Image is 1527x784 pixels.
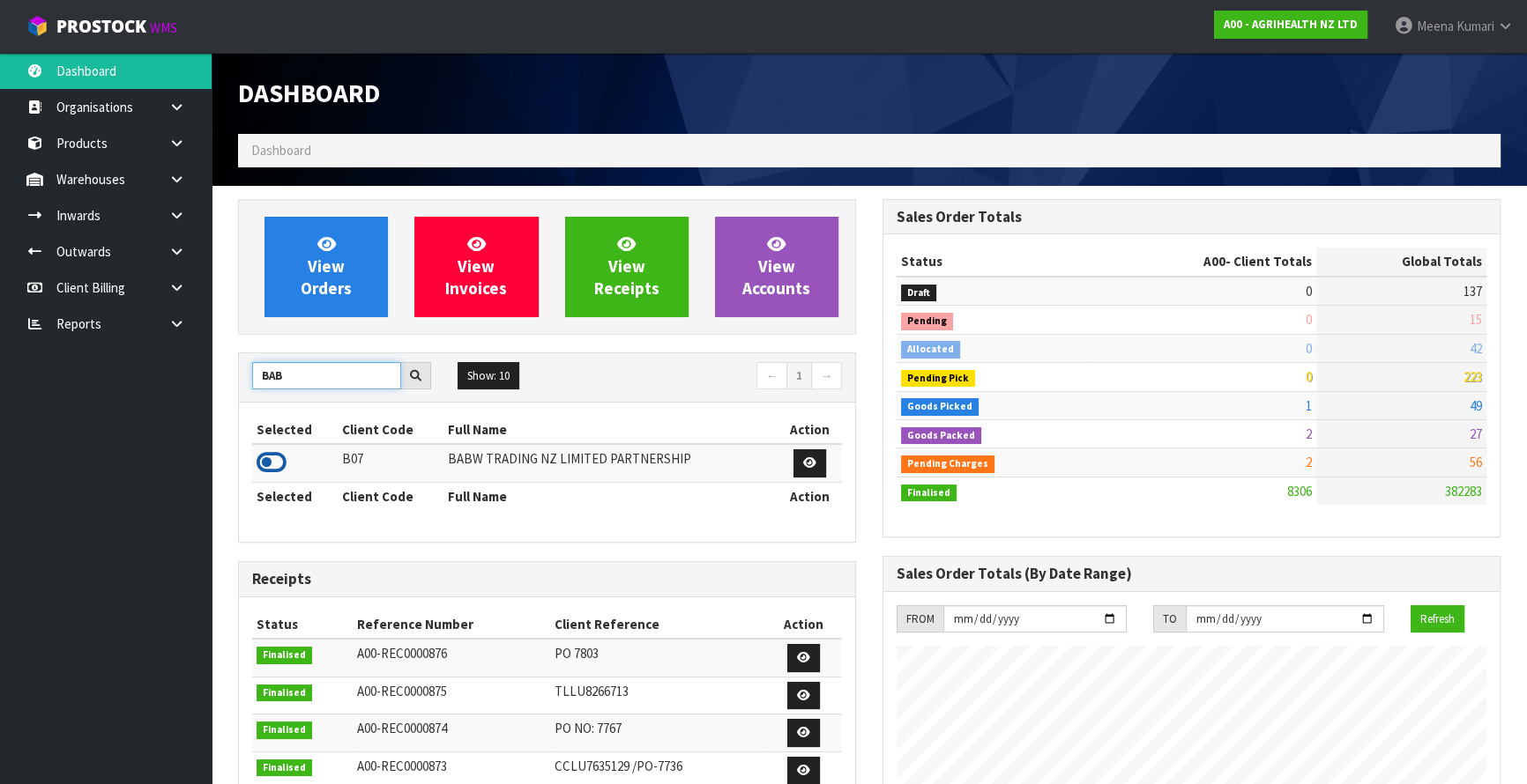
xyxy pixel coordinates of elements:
[555,758,682,774] span: CCLU7635129 /PO-7736
[257,759,312,777] span: Finalised
[1470,311,1482,328] span: 15
[555,720,622,736] span: PO NO: 7767
[443,416,778,444] th: Full Name
[901,370,975,388] span: Pending Pick
[26,15,48,37] img: cube-alt.png
[443,444,778,482] td: BABW TRADING NZ LIMITED PARTNERSHIP
[897,566,1486,582] h3: Sales Order Totals (By Date Range)
[150,19,177,36] small: WMS
[1203,253,1225,270] span: A00
[252,571,842,588] h3: Receipts
[901,285,936,302] span: Draft
[897,605,943,633] div: FROM
[257,721,312,739] span: Finalised
[1306,397,1312,414] span: 1
[1445,483,1482,499] span: 382283
[901,455,994,473] span: Pending Charges
[778,482,842,510] th: Action
[901,341,960,359] span: Allocated
[1214,11,1367,39] a: A00 - AGRIHEALTH NZ LTD
[257,647,312,664] span: Finalised
[1306,283,1312,300] span: 0
[901,398,979,416] span: Goods Picked
[1316,248,1486,276] th: Global Totals
[555,683,629,699] span: TLLU8266713
[252,362,401,389] input: Search clients
[353,610,550,639] th: Reference Number
[756,362,787,390] a: ←
[1287,483,1312,499] span: 8306
[897,248,1091,276] th: Status
[901,427,981,445] span: Goods Packed
[357,720,447,736] span: A00-REC0000874
[594,233,659,300] span: View Receipts
[252,416,338,444] th: Selected
[56,15,146,38] span: ProStock
[301,233,352,300] span: View Orders
[264,217,388,317] a: ViewOrders
[1091,248,1316,276] th: - Client Totals
[901,313,953,330] span: Pending
[811,362,842,390] a: →
[1411,605,1464,633] button: Refresh
[1306,425,1312,442] span: 2
[778,416,842,444] th: Action
[338,444,444,482] td: B07
[897,209,1486,226] h3: Sales Order Totals
[1456,18,1494,34] span: Kumari
[1306,340,1312,357] span: 0
[1470,454,1482,470] span: 56
[357,645,447,662] span: A00-REC0000876
[1153,605,1186,633] div: TO
[742,233,810,300] span: View Accounts
[445,233,507,300] span: View Invoices
[251,142,311,159] span: Dashboard
[238,77,380,109] span: Dashboard
[1464,283,1482,300] span: 137
[414,217,538,317] a: ViewInvoices
[1306,454,1312,470] span: 2
[555,645,599,662] span: PO 7803
[550,610,765,639] th: Client Reference
[565,217,689,317] a: ViewReceipts
[561,362,843,393] nav: Page navigation
[1224,17,1358,32] strong: A00 - AGRIHEALTH NZ LTD
[1470,397,1482,414] span: 49
[1470,340,1482,357] span: 42
[1417,18,1454,34] span: Meena
[338,416,444,444] th: Client Code
[1306,311,1312,328] span: 0
[715,217,838,317] a: ViewAccounts
[357,683,447,699] span: A00-REC0000875
[252,610,353,639] th: Status
[1306,368,1312,385] span: 0
[901,484,957,502] span: Finalised
[786,362,812,390] a: 1
[257,684,312,702] span: Finalised
[357,758,447,774] span: A00-REC0000873
[1470,425,1482,442] span: 27
[765,610,842,639] th: Action
[1464,368,1482,385] span: 223
[443,482,778,510] th: Full Name
[458,362,519,390] button: Show: 10
[338,482,444,510] th: Client Code
[252,482,338,510] th: Selected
